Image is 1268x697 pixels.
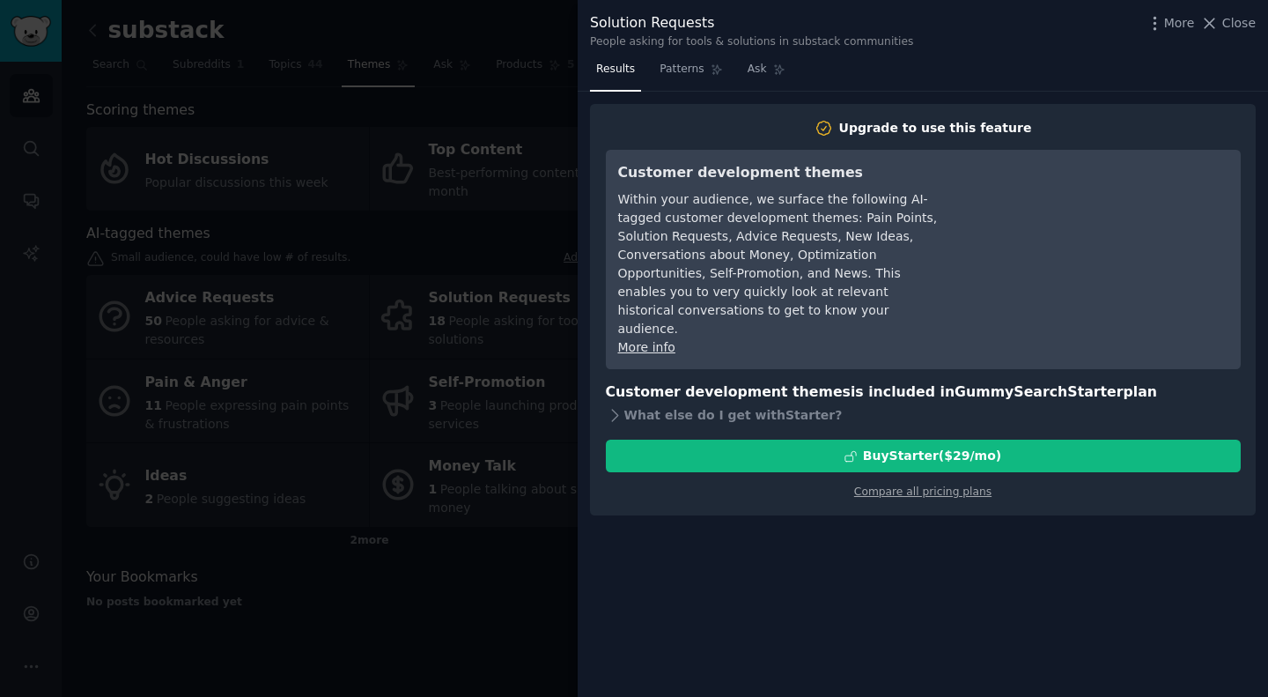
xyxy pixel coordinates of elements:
a: Ask [741,56,792,92]
button: Close [1200,14,1256,33]
div: Upgrade to use this feature [839,119,1032,137]
a: Patterns [653,56,728,92]
div: Within your audience, we surface the following AI-tagged customer development themes: Pain Points... [618,190,940,338]
a: More info [618,340,675,354]
span: Ask [748,62,767,78]
iframe: YouTube video player [964,162,1228,294]
span: Close [1222,14,1256,33]
a: Compare all pricing plans [854,486,992,498]
button: BuyStarter($29/mo) [606,440,1241,472]
span: More [1164,14,1195,33]
a: Results [590,56,641,92]
h3: Customer development themes is included in plan [606,382,1241,404]
div: What else do I get with Starter ? [606,403,1241,427]
div: Buy Starter ($ 29 /mo ) [863,447,1001,465]
button: More [1146,14,1195,33]
span: Results [596,62,635,78]
div: People asking for tools & solutions in substack communities [590,34,913,50]
h3: Customer development themes [618,162,940,184]
span: GummySearch Starter [955,383,1123,400]
div: Solution Requests [590,12,913,34]
span: Patterns [660,62,704,78]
